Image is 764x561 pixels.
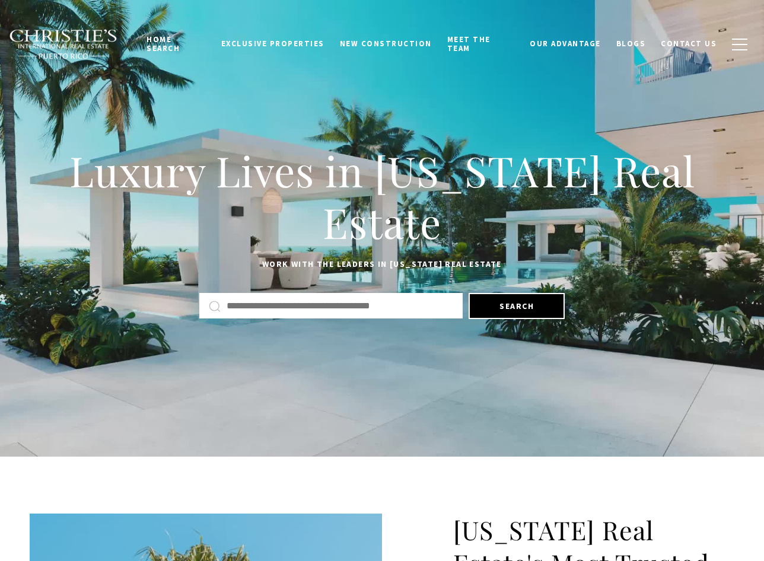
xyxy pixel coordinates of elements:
[221,39,324,49] span: Exclusive Properties
[661,39,717,49] span: Contact Us
[609,33,654,55] a: Blogs
[616,39,646,49] span: Blogs
[139,28,213,59] a: Home Search
[214,33,332,55] a: Exclusive Properties
[30,145,734,248] h1: Luxury Lives in [US_STATE] Real Estate
[332,33,440,55] a: New Construction
[522,33,609,55] a: Our Advantage
[530,39,601,49] span: Our Advantage
[340,39,432,49] span: New Construction
[440,28,522,59] a: Meet the Team
[30,257,734,272] p: Work with the leaders in [US_STATE] Real Estate
[469,293,565,319] button: Search
[9,29,118,60] img: Christie's International Real Estate black text logo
